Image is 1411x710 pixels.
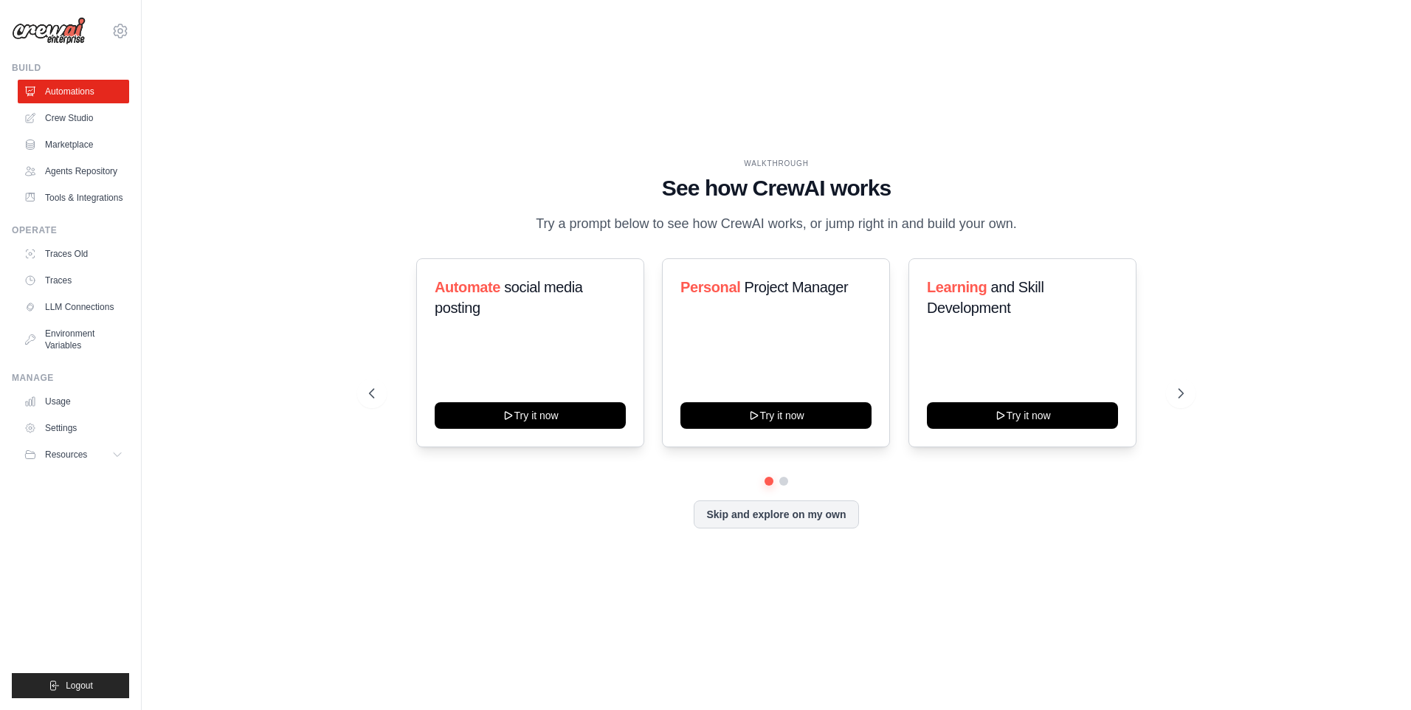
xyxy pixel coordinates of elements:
a: Traces [18,269,129,292]
a: Usage [18,390,129,413]
p: Try a prompt below to see how CrewAI works, or jump right in and build your own. [528,213,1024,235]
button: Try it now [680,402,872,429]
button: Try it now [435,402,626,429]
a: Environment Variables [18,322,129,357]
span: Resources [45,449,87,461]
span: Learning [927,279,987,295]
iframe: Chat Widget [1337,639,1411,710]
div: Operate [12,224,129,236]
span: Logout [66,680,93,692]
a: Settings [18,416,129,440]
h1: See how CrewAI works [369,175,1184,201]
button: Resources [18,443,129,466]
span: social media posting [435,279,583,316]
img: Logo [12,17,86,45]
span: Personal [680,279,740,295]
span: and Skill Development [927,279,1043,316]
div: WALKTHROUGH [369,158,1184,169]
button: Try it now [927,402,1118,429]
a: Crew Studio [18,106,129,130]
div: Manage [12,372,129,384]
div: Build [12,62,129,74]
a: Tools & Integrations [18,186,129,210]
a: Traces Old [18,242,129,266]
a: Automations [18,80,129,103]
button: Logout [12,673,129,698]
button: Skip and explore on my own [694,500,858,528]
a: Agents Repository [18,159,129,183]
a: Marketplace [18,133,129,156]
a: LLM Connections [18,295,129,319]
span: Automate [435,279,500,295]
span: Project Manager [745,279,849,295]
